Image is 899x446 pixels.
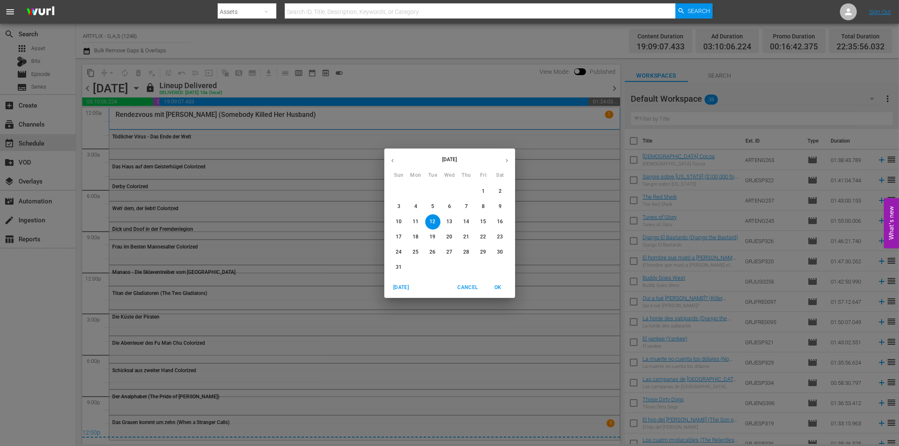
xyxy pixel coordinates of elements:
[463,233,469,241] p: 21
[5,7,15,17] span: menu
[493,184,508,199] button: 2
[396,233,402,241] p: 17
[414,203,417,210] p: 4
[446,233,452,241] p: 20
[391,283,411,292] span: [DATE]
[413,233,418,241] p: 18
[476,184,491,199] button: 1
[442,230,457,245] button: 20
[493,199,508,214] button: 9
[442,199,457,214] button: 6
[493,230,508,245] button: 23
[408,171,424,180] span: Mon
[396,264,402,271] p: 31
[429,233,435,241] p: 19
[480,249,486,256] p: 29
[446,218,452,225] p: 13
[884,198,899,248] button: Open Feedback Widget
[499,188,502,195] p: 2
[446,249,452,256] p: 27
[429,249,435,256] p: 26
[425,214,440,230] button: 12
[476,214,491,230] button: 15
[391,245,407,260] button: 24
[869,8,891,15] a: Sign Out
[408,199,424,214] button: 4
[413,249,418,256] p: 25
[459,214,474,230] button: 14
[459,245,474,260] button: 28
[485,281,512,295] button: OK
[425,199,440,214] button: 5
[408,214,424,230] button: 11
[493,214,508,230] button: 16
[442,214,457,230] button: 13
[408,230,424,245] button: 18
[397,203,400,210] p: 3
[493,245,508,260] button: 30
[497,233,503,241] p: 23
[388,281,415,295] button: [DATE]
[497,249,503,256] p: 30
[454,281,481,295] button: Cancel
[480,233,486,241] p: 22
[442,245,457,260] button: 27
[476,230,491,245] button: 22
[459,199,474,214] button: 7
[391,260,407,275] button: 31
[459,171,474,180] span: Thu
[448,203,451,210] p: 6
[391,171,407,180] span: Sun
[476,199,491,214] button: 8
[20,2,61,22] img: ans4CAIJ8jUAAAAAAAAAAAAAAAAAAAAAAAAgQb4GAAAAAAAAAAAAAAAAAAAAAAAAJMjXAAAAAAAAAAAAAAAAAAAAAAAAgAT5G...
[391,199,407,214] button: 3
[425,230,440,245] button: 19
[391,230,407,245] button: 17
[476,171,491,180] span: Fri
[463,218,469,225] p: 14
[463,249,469,256] p: 28
[465,203,468,210] p: 7
[488,283,508,292] span: OK
[480,218,486,225] p: 15
[497,218,503,225] p: 16
[493,171,508,180] span: Sat
[408,245,424,260] button: 25
[482,203,485,210] p: 8
[391,214,407,230] button: 10
[431,203,434,210] p: 5
[396,218,402,225] p: 10
[425,245,440,260] button: 26
[476,245,491,260] button: 29
[459,230,474,245] button: 21
[396,249,402,256] p: 24
[499,203,502,210] p: 9
[688,3,710,19] span: Search
[442,171,457,180] span: Wed
[457,283,478,292] span: Cancel
[413,218,418,225] p: 11
[482,188,485,195] p: 1
[425,171,440,180] span: Tue
[429,218,435,225] p: 12
[401,156,499,163] p: [DATE]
